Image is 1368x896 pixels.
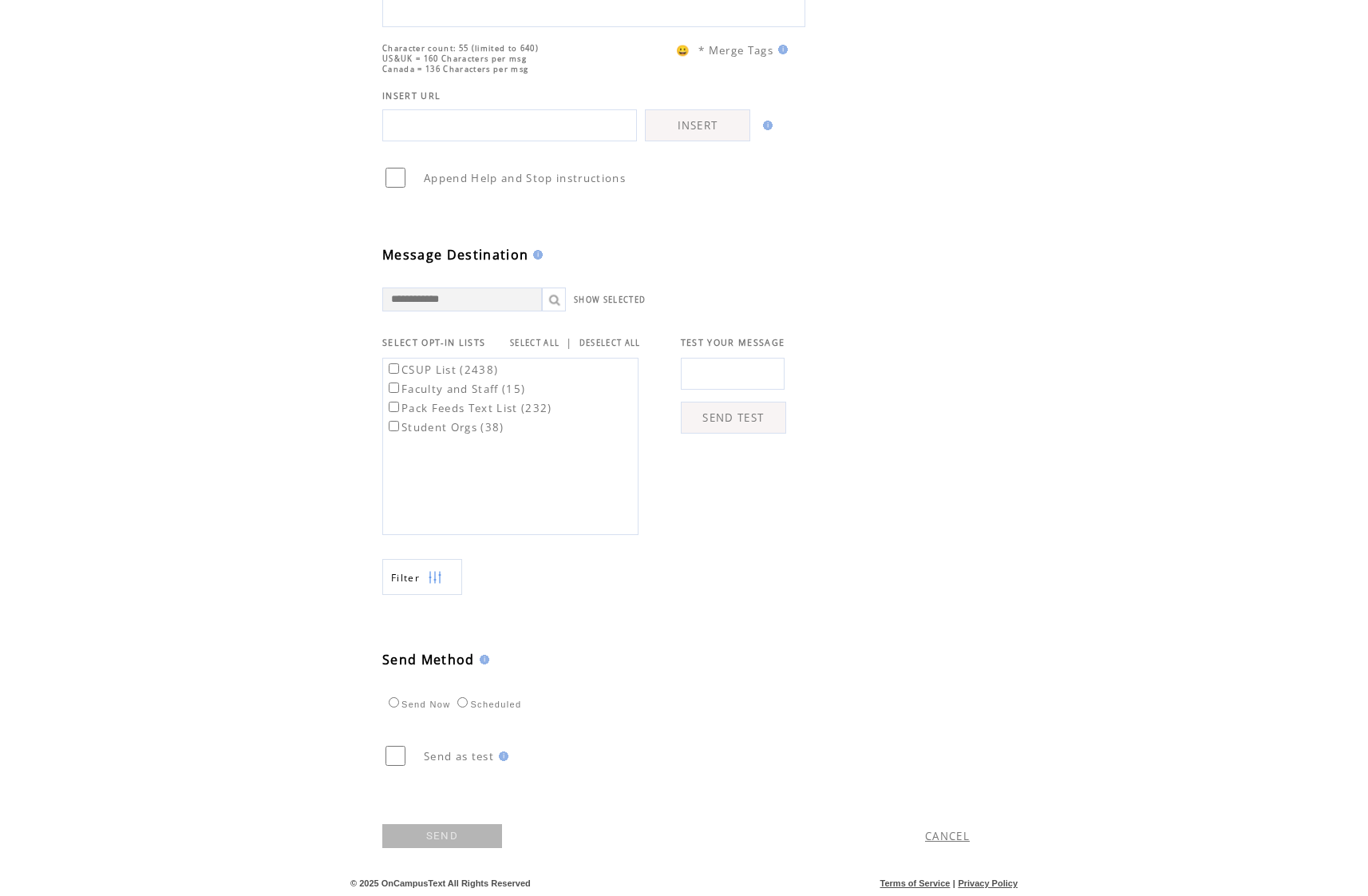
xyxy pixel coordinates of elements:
[382,559,462,595] a: Filter
[676,43,690,57] span: 😀
[428,560,442,596] img: filters.png
[698,43,773,57] span: * Merge Tags
[424,749,494,763] span: Send as test
[385,401,552,415] label: Pack Feeds Text List (232)
[382,90,441,101] span: INSERT URL
[382,824,502,848] a: SEND
[350,878,531,888] span: © 2025 OnCampusText All Rights Reserved
[385,382,525,396] label: Faculty and Staff (15)
[424,171,626,185] span: Append Help and Stop instructions
[391,571,420,585] span: Show filters
[475,655,489,664] img: help.gif
[389,697,399,708] input: Send Now
[574,295,646,305] a: SHOW SELECTED
[773,45,788,54] img: help.gif
[453,700,521,709] label: Scheduled
[880,878,951,888] a: Terms of Service
[645,109,750,141] a: INSERT
[389,402,399,412] input: Pack Feeds Text List (232)
[494,751,508,761] img: help.gif
[385,363,498,377] label: CSUP List (2438)
[385,700,450,709] label: Send Now
[925,829,970,843] a: CANCEL
[958,878,1018,888] a: Privacy Policy
[385,420,504,434] label: Student Orgs (38)
[566,335,572,350] span: |
[382,246,528,264] span: Message Destination
[382,43,539,54] span: Character count: 55 (limited to 640)
[389,383,399,393] input: Faculty and Staff (15)
[681,402,786,434] a: SEND TEST
[579,338,641,348] a: DESELECT ALL
[510,338,559,348] a: SELECT ALL
[382,54,527,64] span: US&UK = 160 Characters per msg
[953,878,955,888] span: |
[389,363,399,374] input: CSUP List (2438)
[528,250,543,260] img: help.gif
[382,651,475,668] span: Send Method
[758,121,773,130] img: help.gif
[382,64,528,74] span: Canada = 136 Characters per msg
[389,421,399,431] input: Student Orgs (38)
[382,337,485,348] span: SELECT OPT-IN LISTS
[457,697,468,708] input: Scheduled
[681,337,785,348] span: TEST YOUR MESSAGE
